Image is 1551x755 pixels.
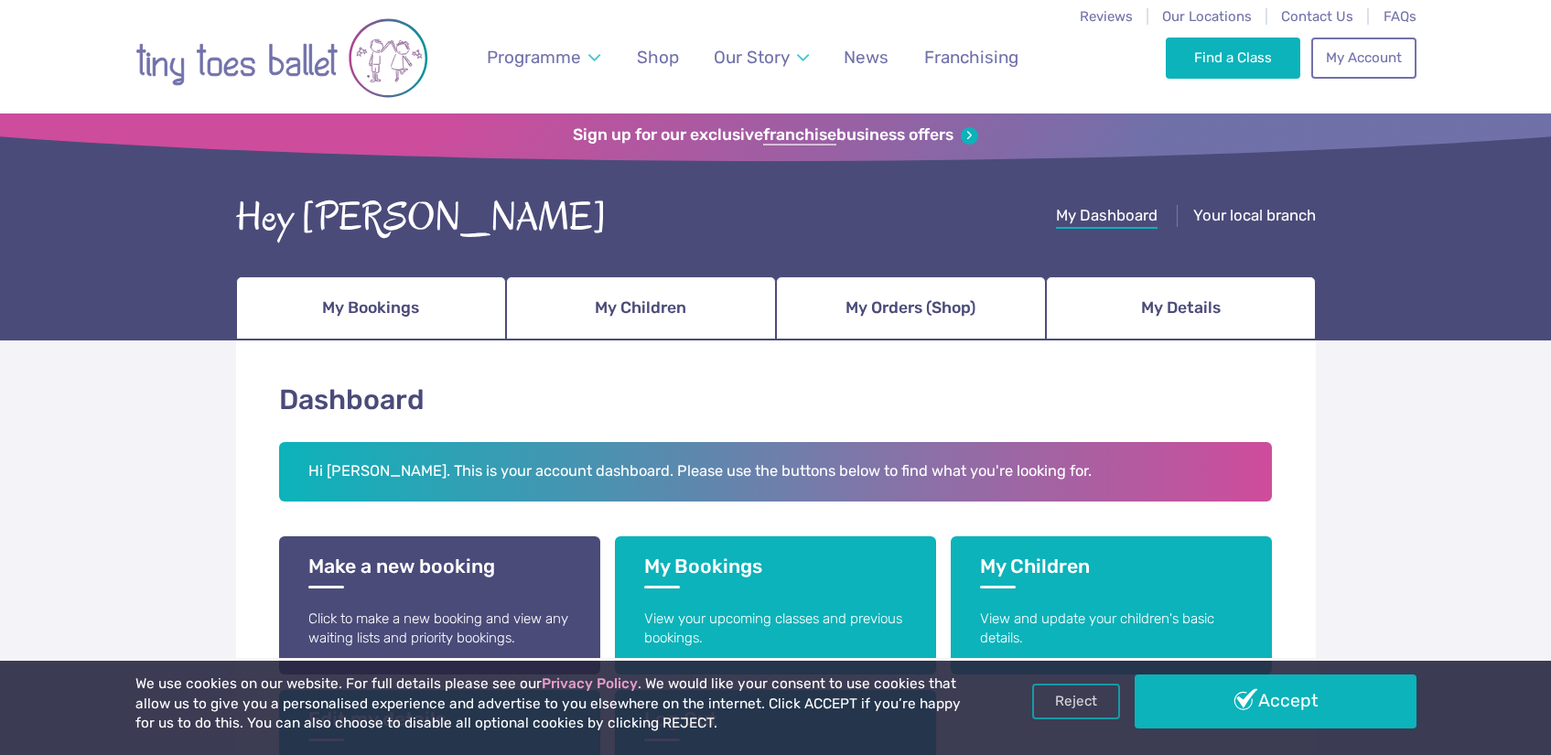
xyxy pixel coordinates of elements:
[835,36,898,79] a: News
[644,555,907,588] h3: My Bookings
[236,276,506,340] a: My Bookings
[135,12,428,104] img: tiny toes ballet
[644,609,907,649] p: View your upcoming classes and previous bookings.
[705,36,817,79] a: Our Story
[308,555,571,588] h3: Make a new booking
[506,276,776,340] a: My Children
[980,609,1243,649] p: View and update your children's basic details.
[844,47,889,68] span: News
[478,36,609,79] a: Programme
[1193,206,1316,229] a: Your local branch
[763,125,836,146] strong: franchise
[308,609,571,649] p: Click to make a new booking and view any waiting lists and priority bookings.
[951,536,1272,674] a: My Children View and update your children's basic details.
[279,381,1273,420] h1: Dashboard
[615,536,936,674] a: My Bookings View your upcoming classes and previous bookings.
[1141,292,1221,324] span: My Details
[487,47,581,68] span: Programme
[573,125,978,146] a: Sign up for our exclusivefranchisebusiness offers
[135,674,968,734] p: We use cookies on our website. For full details please see our . We would like your consent to us...
[1046,276,1316,340] a: My Details
[714,47,790,68] span: Our Story
[1135,674,1416,728] a: Accept
[1384,8,1416,25] a: FAQs
[236,189,607,246] div: Hey [PERSON_NAME]
[1166,38,1300,78] a: Find a Class
[322,292,419,324] span: My Bookings
[279,536,600,674] a: Make a new booking Click to make a new booking and view any waiting lists and priority bookings.
[637,47,679,68] span: Shop
[924,47,1018,68] span: Franchising
[915,36,1027,79] a: Franchising
[1281,8,1353,25] a: Contact Us
[628,36,687,79] a: Shop
[1080,8,1133,25] a: Reviews
[980,555,1243,588] h3: My Children
[595,292,686,324] span: My Children
[1162,8,1252,25] a: Our Locations
[1193,206,1316,224] span: Your local branch
[542,675,638,692] a: Privacy Policy
[1311,38,1416,78] a: My Account
[279,442,1273,502] h2: Hi [PERSON_NAME]. This is your account dashboard. Please use the buttons below to find what you'r...
[846,292,975,324] span: My Orders (Shop)
[1032,684,1120,718] a: Reject
[776,276,1046,340] a: My Orders (Shop)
